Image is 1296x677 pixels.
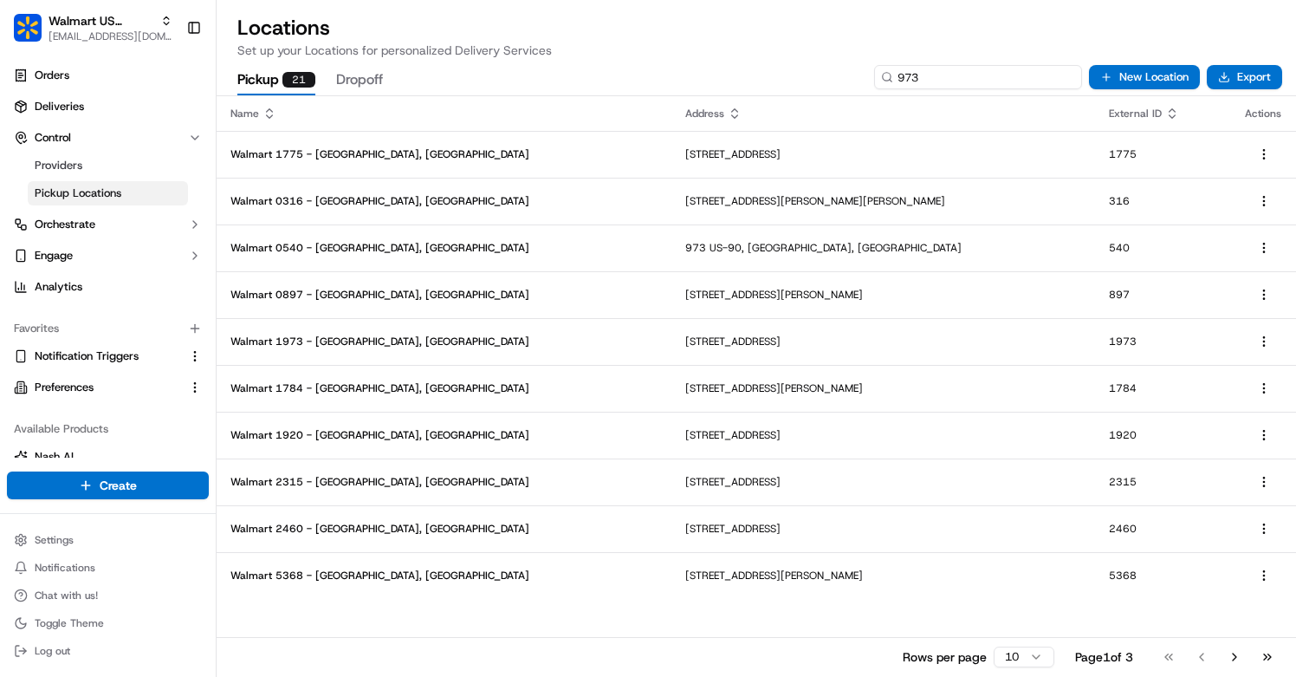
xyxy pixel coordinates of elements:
[14,14,42,42] img: Walmart US Stores
[903,648,987,666] p: Rows per page
[7,342,209,370] button: Notification Triggers
[100,477,137,494] span: Create
[7,611,209,635] button: Toggle Theme
[35,533,74,547] span: Settings
[1109,107,1217,120] div: External ID
[7,583,209,608] button: Chat with us!
[7,374,209,401] button: Preferences
[49,12,153,29] button: Walmart US Stores
[685,381,1081,395] p: [STREET_ADDRESS][PERSON_NAME]
[230,241,658,255] p: Walmart 0540 - [GEOGRAPHIC_DATA], [GEOGRAPHIC_DATA]
[35,248,73,264] span: Engage
[1109,381,1217,395] p: 1784
[7,273,209,301] a: Analytics
[7,211,209,238] button: Orchestrate
[1207,65,1282,89] button: Export
[14,380,181,395] a: Preferences
[7,443,209,471] button: Nash AI
[146,253,160,267] div: 💻
[7,415,209,443] div: Available Products
[35,68,69,83] span: Orders
[237,14,1275,42] h2: Locations
[685,335,1081,348] p: [STREET_ADDRESS]
[1075,648,1133,666] div: Page 1 of 3
[17,253,31,267] div: 📗
[685,288,1081,302] p: [STREET_ADDRESS][PERSON_NAME]
[230,147,658,161] p: Walmart 1775 - [GEOGRAPHIC_DATA], [GEOGRAPHIC_DATA]
[7,242,209,270] button: Engage
[35,348,139,364] span: Notification Triggers
[7,472,209,499] button: Create
[45,112,312,130] input: Got a question? Start typing here...
[685,522,1081,536] p: [STREET_ADDRESS]
[17,17,52,52] img: Nash
[7,62,209,89] a: Orders
[35,130,71,146] span: Control
[35,616,104,630] span: Toggle Theme
[28,181,188,205] a: Pickup Locations
[237,66,315,95] button: Pickup
[59,183,219,197] div: We're available if you need us!
[7,528,209,552] button: Settings
[7,556,209,580] button: Notifications
[35,186,121,201] span: Pickup Locations
[10,244,139,276] a: 📗Knowledge Base
[685,569,1081,583] p: [STREET_ADDRESS][PERSON_NAME]
[282,72,315,88] div: 21
[14,449,202,465] a: Nash AI
[230,428,658,442] p: Walmart 1920 - [GEOGRAPHIC_DATA], [GEOGRAPHIC_DATA]
[230,335,658,348] p: Walmart 1973 - [GEOGRAPHIC_DATA], [GEOGRAPHIC_DATA]
[35,99,84,114] span: Deliveries
[35,561,95,575] span: Notifications
[230,381,658,395] p: Walmart 1784 - [GEOGRAPHIC_DATA], [GEOGRAPHIC_DATA]
[1109,335,1217,348] p: 1973
[122,293,210,307] a: Powered byPylon
[230,288,658,302] p: Walmart 0897 - [GEOGRAPHIC_DATA], [GEOGRAPHIC_DATA]
[17,69,315,97] p: Welcome 👋
[17,166,49,197] img: 1736555255976-a54dd68f-1ca7-489b-9aae-adbdc363a1c4
[7,315,209,342] div: Favorites
[35,380,94,395] span: Preferences
[7,124,209,152] button: Control
[230,569,658,583] p: Walmart 5368 - [GEOGRAPHIC_DATA], [GEOGRAPHIC_DATA]
[1109,241,1217,255] p: 540
[237,42,1275,59] p: Set up your Locations for personalized Delivery Services
[7,639,209,663] button: Log out
[295,171,315,192] button: Start new chat
[164,251,278,269] span: API Documentation
[230,107,658,120] div: Name
[7,7,179,49] button: Walmart US StoresWalmart US Stores[EMAIL_ADDRESS][DOMAIN_NAME]
[1109,194,1217,208] p: 316
[685,241,1081,255] p: 973 US-90, [GEOGRAPHIC_DATA], [GEOGRAPHIC_DATA]
[59,166,284,183] div: Start new chat
[49,29,172,43] button: [EMAIL_ADDRESS][DOMAIN_NAME]
[685,194,1081,208] p: [STREET_ADDRESS][PERSON_NAME][PERSON_NAME]
[35,251,133,269] span: Knowledge Base
[1109,288,1217,302] p: 897
[1109,475,1217,489] p: 2315
[35,158,82,173] span: Providers
[14,348,181,364] a: Notification Triggers
[35,279,82,295] span: Analytics
[230,522,658,536] p: Walmart 2460 - [GEOGRAPHIC_DATA], [GEOGRAPHIC_DATA]
[1109,147,1217,161] p: 1775
[874,65,1082,89] input: Type to search
[1089,65,1200,89] button: New Location
[139,244,285,276] a: 💻API Documentation
[1109,522,1217,536] p: 2460
[7,93,209,120] a: Deliveries
[1109,569,1217,583] p: 5368
[685,428,1081,442] p: [STREET_ADDRESS]
[35,449,74,465] span: Nash AI
[685,475,1081,489] p: [STREET_ADDRESS]
[35,589,98,602] span: Chat with us!
[35,217,95,232] span: Orchestrate
[685,147,1081,161] p: [STREET_ADDRESS]
[685,107,1081,120] div: Address
[35,644,70,658] span: Log out
[1245,107,1282,120] div: Actions
[336,66,383,95] button: Dropoff
[1109,428,1217,442] p: 1920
